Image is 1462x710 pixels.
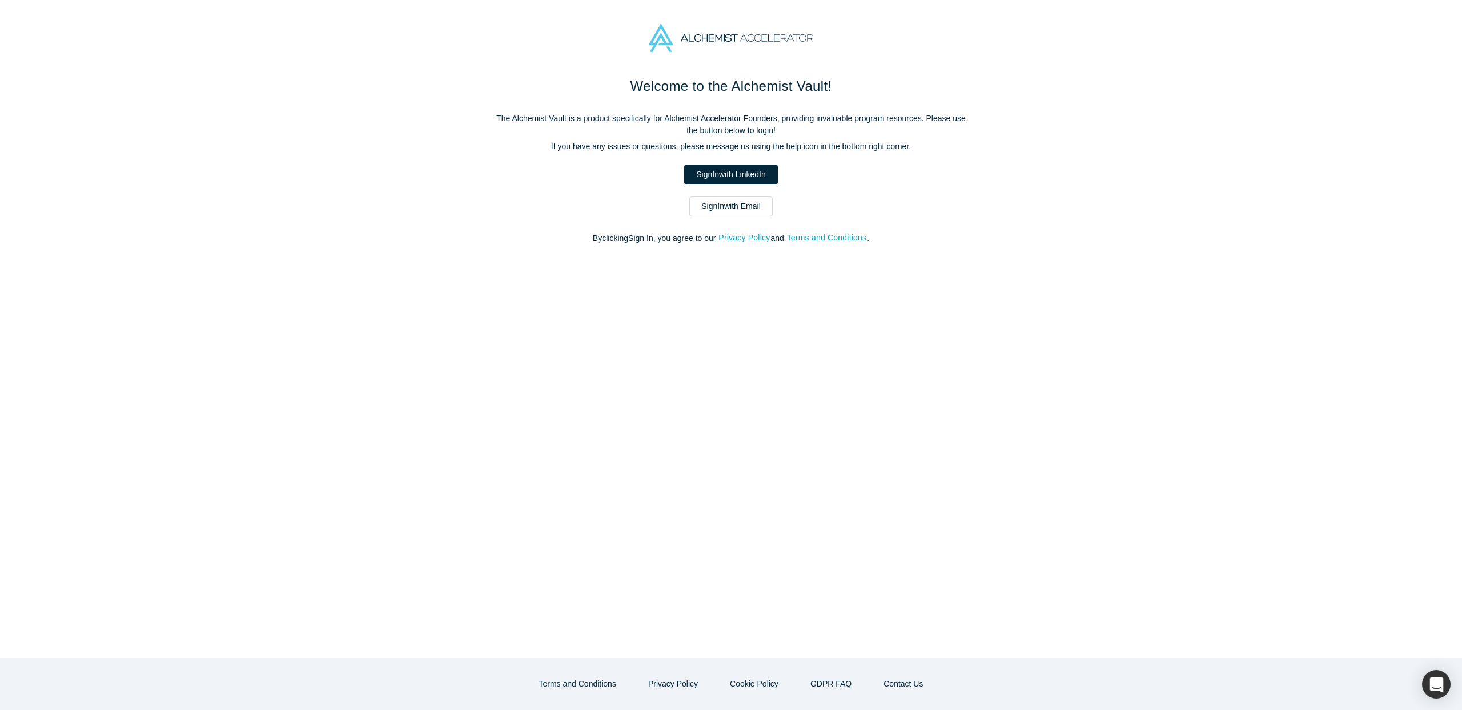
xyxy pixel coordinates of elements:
a: SignInwith Email [689,196,773,216]
img: Alchemist Accelerator Logo [649,24,813,52]
p: By clicking Sign In , you agree to our and . [491,232,971,244]
p: The Alchemist Vault is a product specifically for Alchemist Accelerator Founders, providing inval... [491,113,971,137]
h1: Welcome to the Alchemist Vault! [491,76,971,97]
a: GDPR FAQ [798,674,863,694]
button: Cookie Policy [718,674,790,694]
p: If you have any issues or questions, please message us using the help icon in the bottom right co... [491,141,971,153]
button: Privacy Policy [636,674,710,694]
button: Contact Us [871,674,935,694]
button: Privacy Policy [718,231,770,244]
a: SignInwith LinkedIn [684,165,777,184]
button: Terms and Conditions [786,231,867,244]
button: Terms and Conditions [527,674,628,694]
